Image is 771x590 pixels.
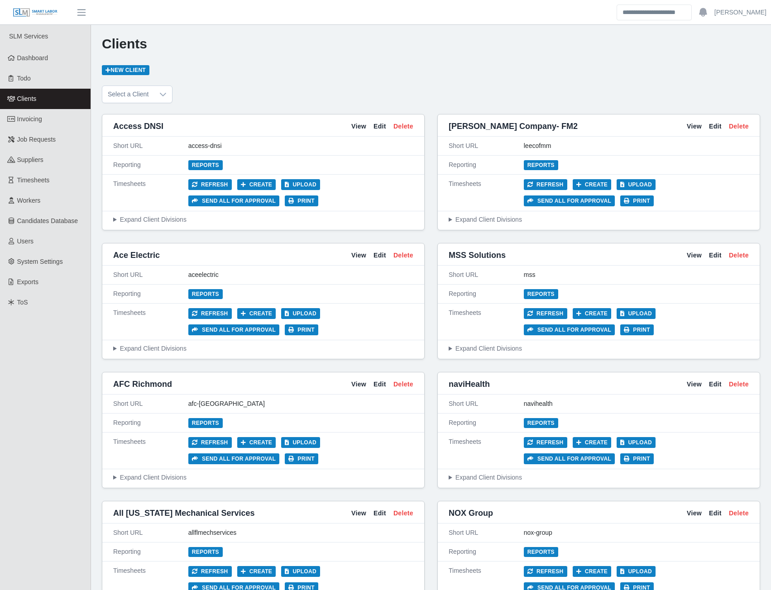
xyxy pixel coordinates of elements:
div: Reporting [113,160,188,170]
span: Invoicing [17,115,42,123]
div: Timesheets [113,308,188,335]
a: [PERSON_NAME] [714,8,766,17]
button: Create [237,179,276,190]
a: View [351,509,366,518]
a: Reports [188,547,223,557]
a: Edit [709,122,722,131]
a: View [351,122,366,131]
button: Upload [281,566,320,577]
img: SLM Logo [13,8,58,18]
summary: Expand Client Divisions [113,473,413,482]
button: Send all for approval [188,453,279,464]
span: Select a Client [102,86,154,103]
button: Print [285,453,318,464]
a: Reports [188,418,223,428]
button: Create [573,566,612,577]
div: Reporting [449,160,524,170]
span: All [US_STATE] Mechanical Services [113,507,254,519]
button: Send all for approval [524,453,615,464]
div: afc-[GEOGRAPHIC_DATA] [188,399,413,409]
span: Job Requests [17,136,56,143]
div: Short URL [113,270,188,280]
a: Delete [393,380,413,389]
button: Refresh [188,179,232,190]
a: New Client [102,65,149,75]
a: Delete [393,509,413,518]
span: Workers [17,197,41,204]
span: Users [17,238,34,245]
span: Suppliers [17,156,43,163]
div: Reporting [113,289,188,299]
span: Clients [17,95,37,102]
input: Search [617,5,692,20]
button: Refresh [524,566,567,577]
button: Create [237,308,276,319]
div: leecofmm [524,141,749,151]
button: Print [620,195,654,206]
button: Upload [281,437,320,448]
span: Timesheets [17,176,50,184]
span: Todo [17,75,31,82]
button: Print [620,453,654,464]
a: Edit [374,509,386,518]
a: Delete [729,122,749,131]
div: Short URL [449,399,524,409]
div: nox-group [524,528,749,538]
a: Edit [374,251,386,260]
a: View [687,509,702,518]
div: access-dnsi [188,141,413,151]
a: Reports [188,289,223,299]
button: Upload [617,179,656,190]
div: Timesheets [449,437,524,464]
a: View [687,380,702,389]
div: Reporting [113,547,188,557]
button: Print [285,324,318,335]
button: Refresh [188,308,232,319]
span: Ace Electric [113,249,160,262]
a: Delete [393,251,413,260]
div: Reporting [449,418,524,428]
div: Timesheets [113,437,188,464]
button: Send all for approval [524,324,615,335]
a: Reports [188,160,223,170]
a: Reports [524,547,558,557]
h1: Clients [102,36,760,52]
a: Delete [729,509,749,518]
button: Refresh [524,308,567,319]
button: Create [573,308,612,319]
button: Refresh [188,437,232,448]
a: View [687,122,702,131]
a: Delete [729,251,749,260]
a: Delete [729,380,749,389]
button: Create [573,179,612,190]
span: AFC Richmond [113,378,172,390]
button: Upload [617,437,656,448]
span: System Settings [17,258,63,265]
div: Reporting [449,289,524,299]
div: Short URL [449,528,524,538]
button: Refresh [524,437,567,448]
span: Access DNSI [113,120,163,133]
span: Exports [17,278,38,285]
button: Upload [617,308,656,319]
span: ToS [17,299,28,306]
span: MSS Solutions [449,249,506,262]
span: naviHealth [449,378,490,390]
summary: Expand Client Divisions [449,344,749,353]
summary: Expand Client Divisions [113,344,413,353]
a: Delete [393,122,413,131]
a: View [687,251,702,260]
div: Short URL [449,270,524,280]
a: Edit [709,251,722,260]
summary: Expand Client Divisions [449,473,749,482]
button: Refresh [524,179,567,190]
a: Edit [709,509,722,518]
div: Short URL [113,399,188,409]
button: Upload [281,179,320,190]
div: allflmechservices [188,528,413,538]
span: Dashboard [17,54,48,62]
a: Reports [524,289,558,299]
span: NOX Group [449,507,493,519]
button: Create [237,437,276,448]
a: View [351,380,366,389]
